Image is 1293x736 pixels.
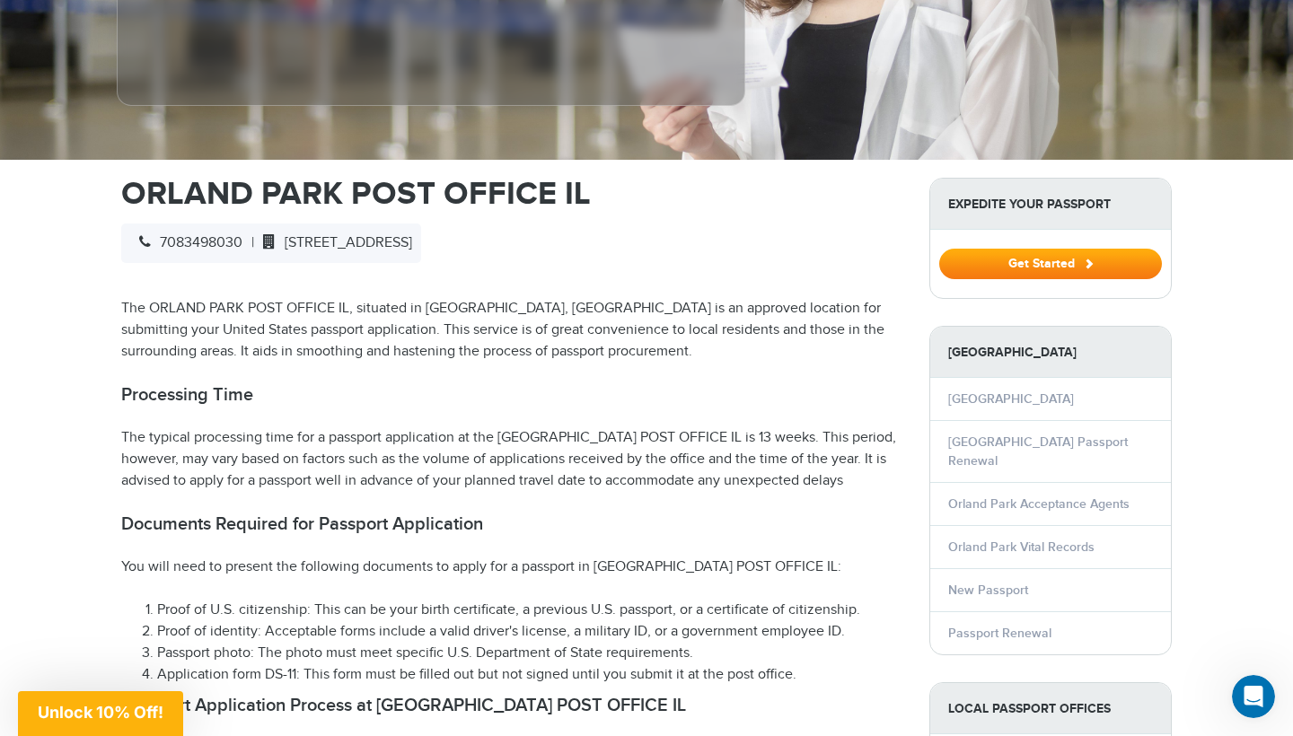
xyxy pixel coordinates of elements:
h2: Passport Application Process at [GEOGRAPHIC_DATA] POST OFFICE IL [121,695,902,716]
a: Orland Park Vital Records [948,539,1095,555]
div: | [121,223,421,263]
strong: [GEOGRAPHIC_DATA] [930,327,1171,378]
span: Unlock 10% Off! [38,703,163,722]
a: [GEOGRAPHIC_DATA] [948,391,1074,407]
span: [STREET_ADDRESS] [254,234,412,251]
p: The ORLAND PARK POST OFFICE IL, situated in [GEOGRAPHIC_DATA], [GEOGRAPHIC_DATA] is an approved l... [121,298,902,363]
li: Proof of identity: Acceptable forms include a valid driver's license, a military ID, or a governm... [157,621,902,643]
strong: Local Passport Offices [930,683,1171,734]
a: [GEOGRAPHIC_DATA] Passport Renewal [948,434,1128,469]
a: Get Started [939,256,1162,270]
h2: Documents Required for Passport Application [121,513,902,535]
p: The typical processing time for a passport application at the [GEOGRAPHIC_DATA] POST OFFICE IL is... [121,427,902,492]
li: Passport photo: The photo must meet specific U.S. Department of State requirements. [157,643,902,664]
h1: ORLAND PARK POST OFFICE IL [121,178,902,210]
div: Unlock 10% Off! [18,691,183,736]
strong: Expedite Your Passport [930,179,1171,230]
iframe: Intercom live chat [1232,675,1275,718]
li: Proof of U.S. citizenship: This can be your birth certificate, a previous U.S. passport, or a cer... [157,600,902,621]
a: Passport Renewal [948,626,1051,641]
span: 7083498030 [130,234,242,251]
a: New Passport [948,583,1028,598]
p: You will need to present the following documents to apply for a passport in [GEOGRAPHIC_DATA] POS... [121,556,902,578]
a: Orland Park Acceptance Agents [948,496,1130,512]
h2: Processing Time [121,384,902,406]
button: Get Started [939,249,1162,279]
li: Application form DS-11: This form must be filled out but not signed until you submit it at the po... [157,664,902,686]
